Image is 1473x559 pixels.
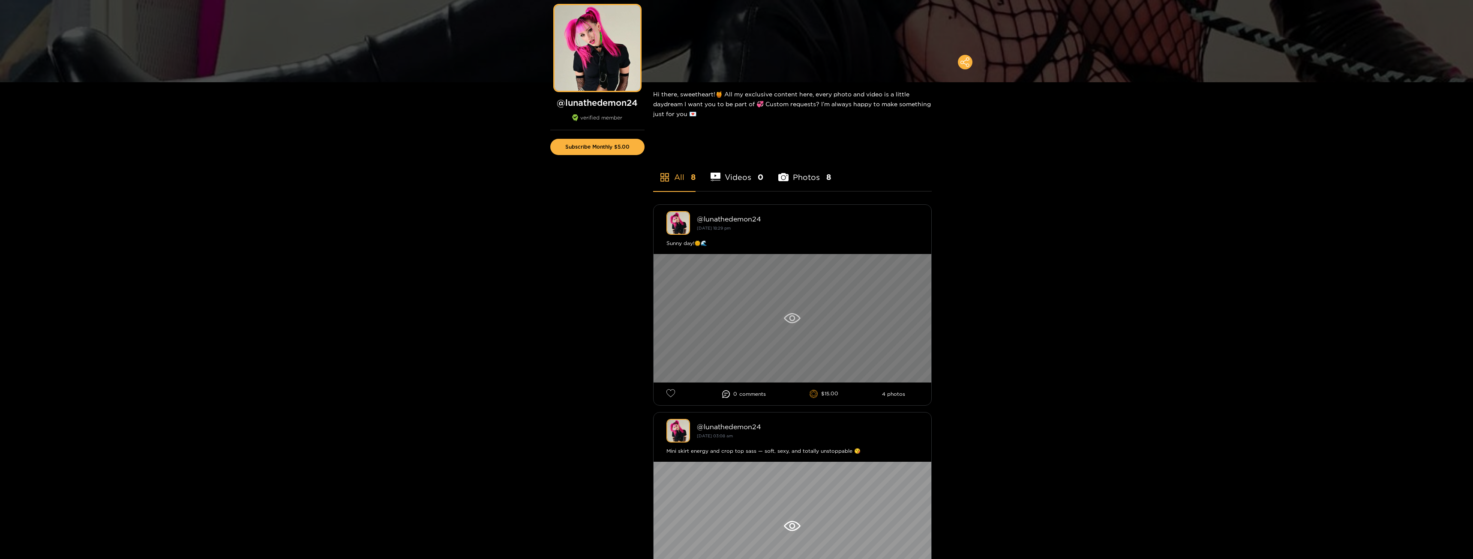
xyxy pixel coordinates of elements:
div: @ lunathedemon24 [697,423,918,430]
span: comment s [739,391,766,397]
li: 4 photos [882,391,905,397]
div: Hi there, sweetheart!🍯 All my exclusive content here, every photo and video is a little daydream ... [653,82,932,126]
span: 8 [691,172,696,182]
span: 8 [826,172,831,182]
button: Subscribe Monthly $5.00 [550,139,645,155]
li: Videos [711,152,764,191]
div: Sunny day!🌞🌊 [666,239,918,248]
h1: @ lunathedemon24 [550,97,645,108]
div: verified member [550,114,645,130]
img: lunathedemon24 [666,419,690,442]
small: [DATE] 03:08 am [697,433,733,438]
li: 0 [722,390,766,398]
div: @ lunathedemon24 [697,215,918,223]
li: All [653,152,696,191]
img: lunathedemon24 [666,211,690,235]
li: Photos [778,152,831,191]
small: [DATE] 18:29 pm [697,226,731,230]
div: Mini skirt energy and crop top sass — soft, sexy, and totally unstoppable 😘 [666,447,918,455]
span: 0 [758,172,763,182]
span: appstore [660,172,670,182]
li: $15.00 [810,390,839,398]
